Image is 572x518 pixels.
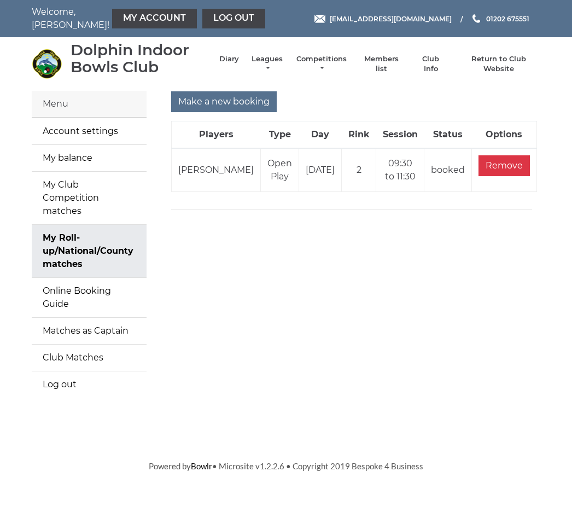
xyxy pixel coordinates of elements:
[486,14,529,22] span: 01202 675551
[471,14,529,24] a: Phone us 01202 675551
[191,461,212,471] a: Bowlr
[171,91,277,112] input: Make a new booking
[342,121,376,148] th: Rink
[376,121,424,148] th: Session
[314,15,325,23] img: Email
[299,121,342,148] th: Day
[149,461,423,471] span: Powered by • Microsite v1.2.2.6 • Copyright 2019 Bespoke 4 Business
[458,54,540,74] a: Return to Club Website
[32,118,147,144] a: Account settings
[424,121,472,148] th: Status
[112,9,197,28] a: My Account
[376,148,424,192] td: 09:30 to 11:30
[32,225,147,277] a: My Roll-up/National/County matches
[472,14,480,23] img: Phone us
[299,148,342,192] td: [DATE]
[32,345,147,371] a: Club Matches
[32,318,147,344] a: Matches as Captain
[261,121,299,148] th: Type
[415,54,447,74] a: Club Info
[172,148,261,192] td: [PERSON_NAME]
[32,172,147,224] a: My Club Competition matches
[32,145,147,171] a: My balance
[32,371,147,398] a: Log out
[358,54,404,74] a: Members list
[32,91,147,118] div: Menu
[202,9,265,28] a: Log out
[32,278,147,317] a: Online Booking Guide
[172,121,261,148] th: Players
[219,54,239,64] a: Diary
[314,14,452,24] a: Email [EMAIL_ADDRESS][DOMAIN_NAME]
[295,54,348,74] a: Competitions
[250,54,284,74] a: Leagues
[478,155,530,176] input: Remove
[472,121,537,148] th: Options
[71,42,208,75] div: Dolphin Indoor Bowls Club
[424,148,472,192] td: booked
[342,148,376,192] td: 2
[32,49,62,79] img: Dolphin Indoor Bowls Club
[261,148,299,192] td: Open Play
[32,5,234,32] nav: Welcome, [PERSON_NAME]!
[330,14,452,22] span: [EMAIL_ADDRESS][DOMAIN_NAME]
